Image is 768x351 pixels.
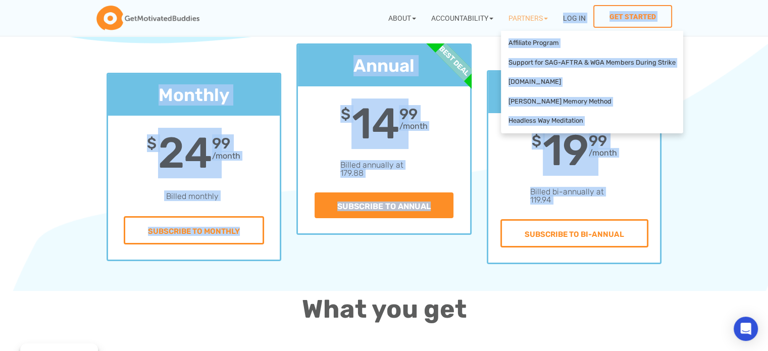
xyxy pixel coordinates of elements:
div: Open Intercom Messenger [734,317,758,341]
span: $ [340,107,350,122]
span: Billed monthly [166,191,219,201]
a: Partners [501,5,555,31]
span: $ [147,136,157,151]
span: 24 [158,136,212,170]
a: Accountability [424,5,501,31]
h3: Bi-Annual [488,82,660,103]
a: Subscribe to Annual [315,192,453,218]
span: Billed annually at 179.88 [340,160,403,178]
a: Affiliate Program [503,33,681,53]
a: Support for SAG-AFTRA & WGA Members During Strike [503,53,681,73]
span: 99 [212,136,230,151]
h3: Annual [298,55,470,76]
a: Headless Way Meditation [503,111,681,131]
a: [PERSON_NAME] Memory Method [503,92,681,112]
span: /month [399,121,427,131]
h3: Monthly [108,84,280,106]
span: /month [212,151,240,161]
div: best deal [395,3,513,120]
a: About [381,5,424,31]
h2: What you get [107,291,662,327]
a: Subscribe to Bi-Annual [500,219,648,247]
img: GetMotivatedBuddies [96,6,199,31]
a: Log In [555,5,593,31]
a: Get Started [593,5,672,28]
a: Subscribe to Monthly [124,216,264,244]
span: 14 [351,107,399,141]
span: Billed bi-annually at 119.94 [530,187,604,205]
a: [DOMAIN_NAME] [503,72,681,92]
